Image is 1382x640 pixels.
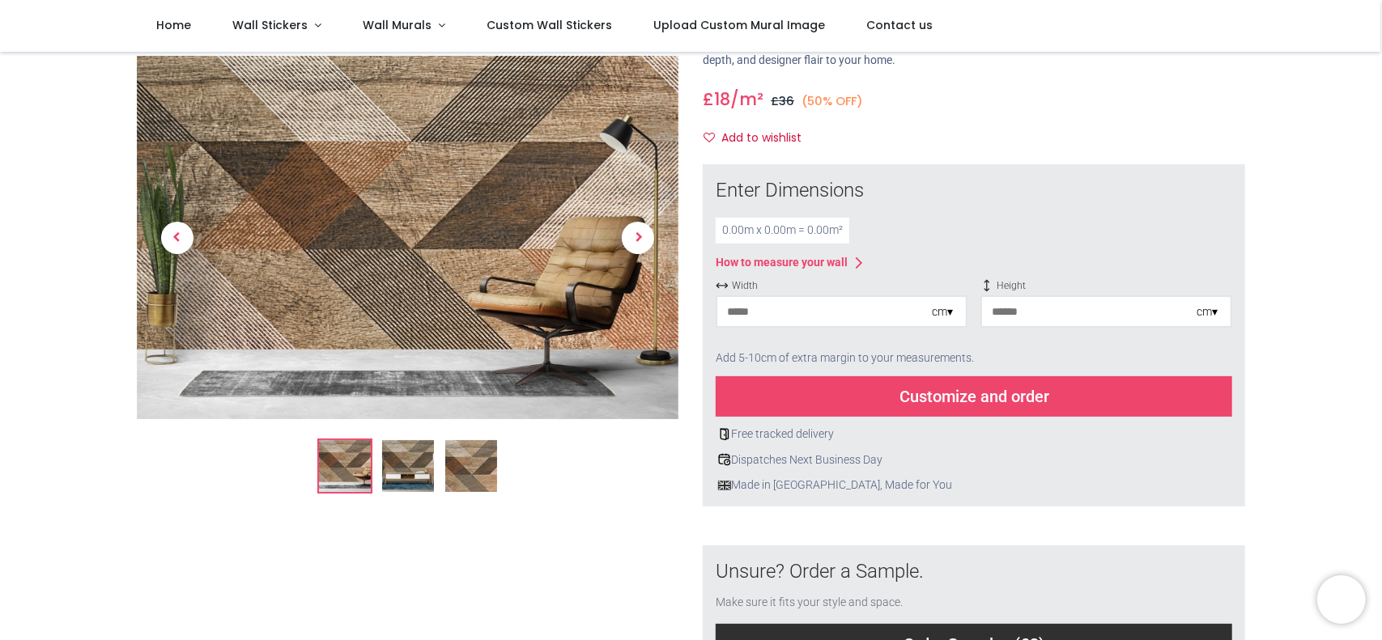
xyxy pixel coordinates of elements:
[137,56,679,419] img: Mosaic Tile Wooden Texture Wall Mural Wallpaper
[980,279,1232,293] span: Height
[866,17,933,33] span: Contact us
[716,177,1232,205] div: Enter Dimensions
[1317,575,1366,624] iframe: Brevo live chat
[704,132,715,143] i: Add to wishlist
[382,440,434,492] img: WS-47347-02
[932,304,953,320] div: cm ▾
[716,279,967,293] span: Width
[716,452,1232,468] div: Dispatches Next Business Day
[714,87,730,111] span: 18
[487,17,612,33] span: Custom Wall Stickers
[718,479,731,492] img: uk
[802,93,863,110] small: (50% OFF)
[232,17,308,33] span: Wall Stickers
[779,93,794,109] span: 36
[653,17,825,33] span: Upload Custom Mural Image
[137,111,218,365] a: Previous
[716,218,849,244] div: 0.00 m x 0.00 m = 0.00 m²
[161,222,193,254] span: Previous
[363,17,432,33] span: Wall Murals
[771,93,794,109] span: £
[703,36,1245,68] p: Make a statement in any room with a custom made to measure wall mural — the easiest way to add dr...
[716,477,1232,494] div: Made in [GEOGRAPHIC_DATA], Made for You
[716,255,848,271] div: How to measure your wall
[156,17,191,33] span: Home
[703,125,815,152] button: Add to wishlistAdd to wishlist
[716,426,1232,443] div: Free tracked delivery
[445,440,497,492] img: WS-47347-03
[716,341,1232,376] div: Add 5-10cm of extra margin to your measurements.
[597,111,678,365] a: Next
[703,87,730,111] span: £
[319,440,371,492] img: Mosaic Tile Wooden Texture Wall Mural Wallpaper
[716,376,1232,417] div: Customize and order
[716,558,1232,586] div: Unsure? Order a Sample.
[622,222,654,254] span: Next
[1197,304,1218,320] div: cm ▾
[730,87,763,111] span: /m²
[716,595,1232,611] div: Make sure it fits your style and space.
